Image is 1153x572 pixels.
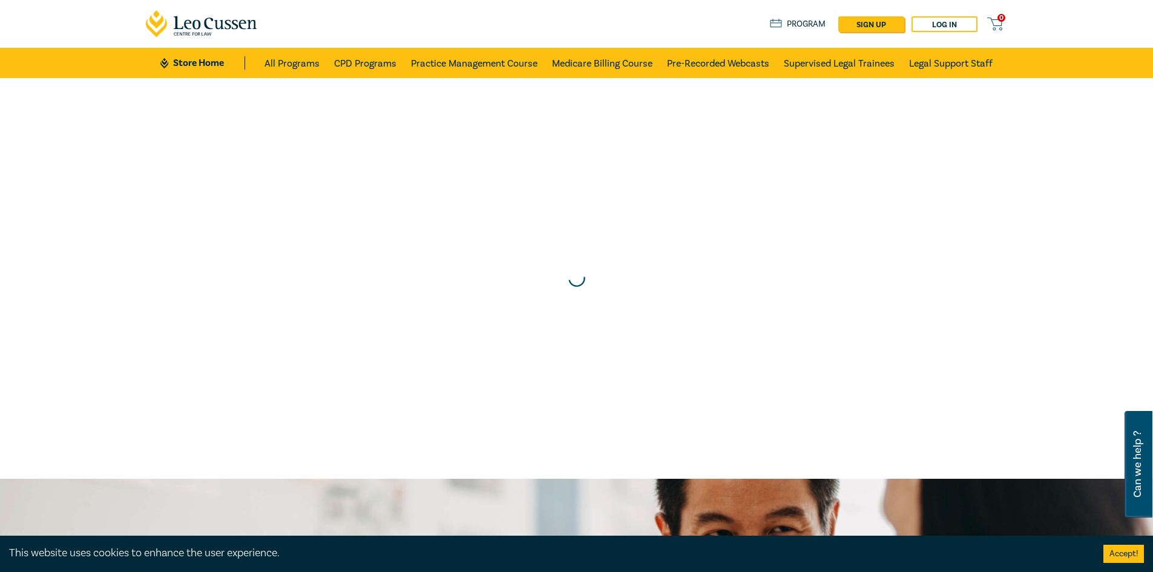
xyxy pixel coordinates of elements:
a: Log in [912,16,977,32]
a: sign up [838,16,904,32]
a: All Programs [264,48,320,78]
a: Medicare Billing Course [552,48,652,78]
a: Practice Management Course [411,48,537,78]
a: Pre-Recorded Webcasts [667,48,769,78]
a: Supervised Legal Trainees [784,48,895,78]
div: This website uses cookies to enhance the user experience. [9,545,1085,561]
a: Program [770,18,826,31]
button: Accept cookies [1103,545,1144,563]
a: CPD Programs [334,48,396,78]
span: 0 [997,14,1005,22]
a: Store Home [160,56,245,70]
span: Can we help ? [1132,418,1143,510]
a: Legal Support Staff [909,48,993,78]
